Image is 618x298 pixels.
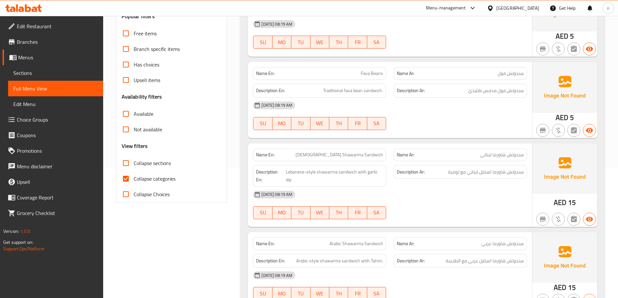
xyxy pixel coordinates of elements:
h3: Availability filters [122,93,162,101]
strong: Description En: [256,87,285,95]
span: SA [370,208,383,217]
span: [DATE] 08:19 AM [259,21,295,27]
span: MO [275,208,289,217]
span: Get support on: [3,238,33,246]
strong: Name Ar: [397,240,414,247]
span: Coverage Report [17,194,98,201]
span: SU [256,38,270,47]
span: [DATE] 08:19 AM [259,102,295,108]
span: Available [134,110,153,118]
span: Menus [18,54,98,61]
span: Collapse Choices [134,190,170,198]
button: WE [310,36,329,49]
img: Ae5nvW7+0k+MAAAAAElFTkSuQmCC [532,232,597,283]
span: SA [370,119,383,128]
span: MO [275,119,289,128]
button: SU [253,117,272,130]
strong: Name En: [256,70,274,77]
button: TH [329,117,348,130]
span: WE [313,119,327,128]
button: SA [367,206,386,219]
span: Full Menu View [13,85,98,92]
a: Coverage Report [3,190,103,205]
strong: Description Ar: [397,168,425,176]
span: سندوتش فول [498,70,524,77]
button: MO [273,206,291,219]
button: Purchased item [552,124,565,137]
span: Traditional fava bean sandwich. [323,87,383,95]
button: Not has choices [567,124,580,137]
a: Support.OpsPlatform [3,244,44,253]
strong: Name Ar: [397,70,414,77]
a: Edit Menu [8,96,103,112]
span: Edit Restaurant [17,22,98,30]
span: SA [370,38,383,47]
button: TU [291,36,310,49]
button: MO [273,36,291,49]
span: TU [294,208,308,217]
button: FR [348,117,367,130]
button: WE [310,206,329,219]
span: Branches [17,38,98,46]
span: Choice Groups [17,116,98,124]
span: TU [294,119,308,128]
a: Choice Groups [3,112,103,127]
button: TH [329,206,348,219]
span: [DEMOGRAPHIC_DATA] Shawarma Sandwich [296,151,383,158]
span: Free items [134,30,157,37]
button: SA [367,117,386,130]
span: 15 [568,196,576,209]
a: Sections [8,65,103,81]
h3: Popular filters [122,13,222,20]
span: سندوتش فول مدمس تقليدي [468,87,524,95]
span: TH [332,119,345,128]
span: [DATE] 08:19 AM [259,272,295,279]
span: Edit Menu [13,100,98,108]
span: 5 [570,30,574,42]
h3: View filters [122,142,148,150]
span: FR [351,208,364,217]
span: Collapse sections [134,159,171,167]
span: سندوتش شاورما عربي [481,240,524,247]
a: Promotions [3,143,103,159]
span: Promotions [17,147,98,155]
span: Arabic-style shawarma sandwich wtih Tahini. [296,257,383,265]
span: SU [256,208,270,217]
span: MO [275,38,289,47]
span: TH [332,38,345,47]
span: Upsell items [134,76,160,84]
a: Coupons [3,127,103,143]
span: سندوتش شاورما استايل لبناني مع ثومية [448,168,524,176]
button: TH [329,36,348,49]
a: Branches [3,34,103,50]
span: سندوتش شاورما لبناني [480,151,524,158]
button: Purchased item [552,213,565,226]
span: Branch specific items [134,45,180,53]
strong: Description En: [256,168,285,184]
span: Not available [134,125,162,133]
button: TU [291,206,310,219]
strong: Name En: [256,240,274,247]
span: TU [294,38,308,47]
span: WE [313,208,327,217]
button: Available [583,42,596,55]
a: Menu disclaimer [3,159,103,174]
button: Not branch specific item [536,124,549,137]
span: Coupons [17,131,98,139]
button: FR [348,36,367,49]
a: Grocery Checklist [3,205,103,221]
span: Upsell [17,178,98,186]
a: Edit Restaurant [3,18,103,34]
button: Not has choices [567,42,580,55]
span: n [607,5,610,12]
button: Purchased item [552,42,565,55]
span: Menu disclaimer [17,162,98,170]
span: 15 [568,281,576,294]
span: Has choices [134,61,159,68]
button: FR [348,206,367,219]
span: FR [351,38,364,47]
span: Arabic Shawarma Sandwich [330,240,383,247]
strong: Description En: [256,257,285,265]
img: Ae5nvW7+0k+MAAAAAElFTkSuQmCC [532,143,597,194]
button: MO [273,117,291,130]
